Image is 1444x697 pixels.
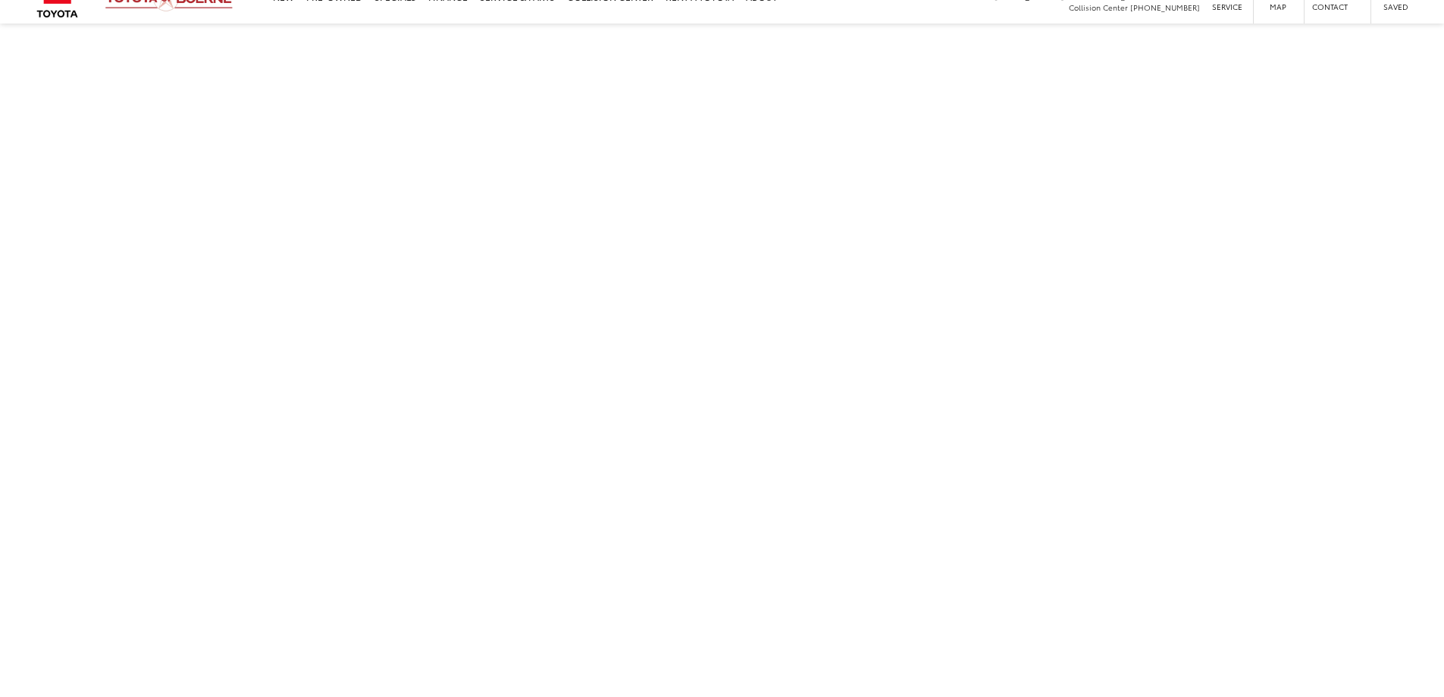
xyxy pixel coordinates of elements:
span: Saved [1379,2,1412,12]
span: Map [1261,2,1295,12]
span: Contact [1312,2,1348,12]
span: Collision Center [1069,2,1128,13]
span: [PHONE_NUMBER] [1130,2,1200,13]
span: Service [1210,2,1244,12]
